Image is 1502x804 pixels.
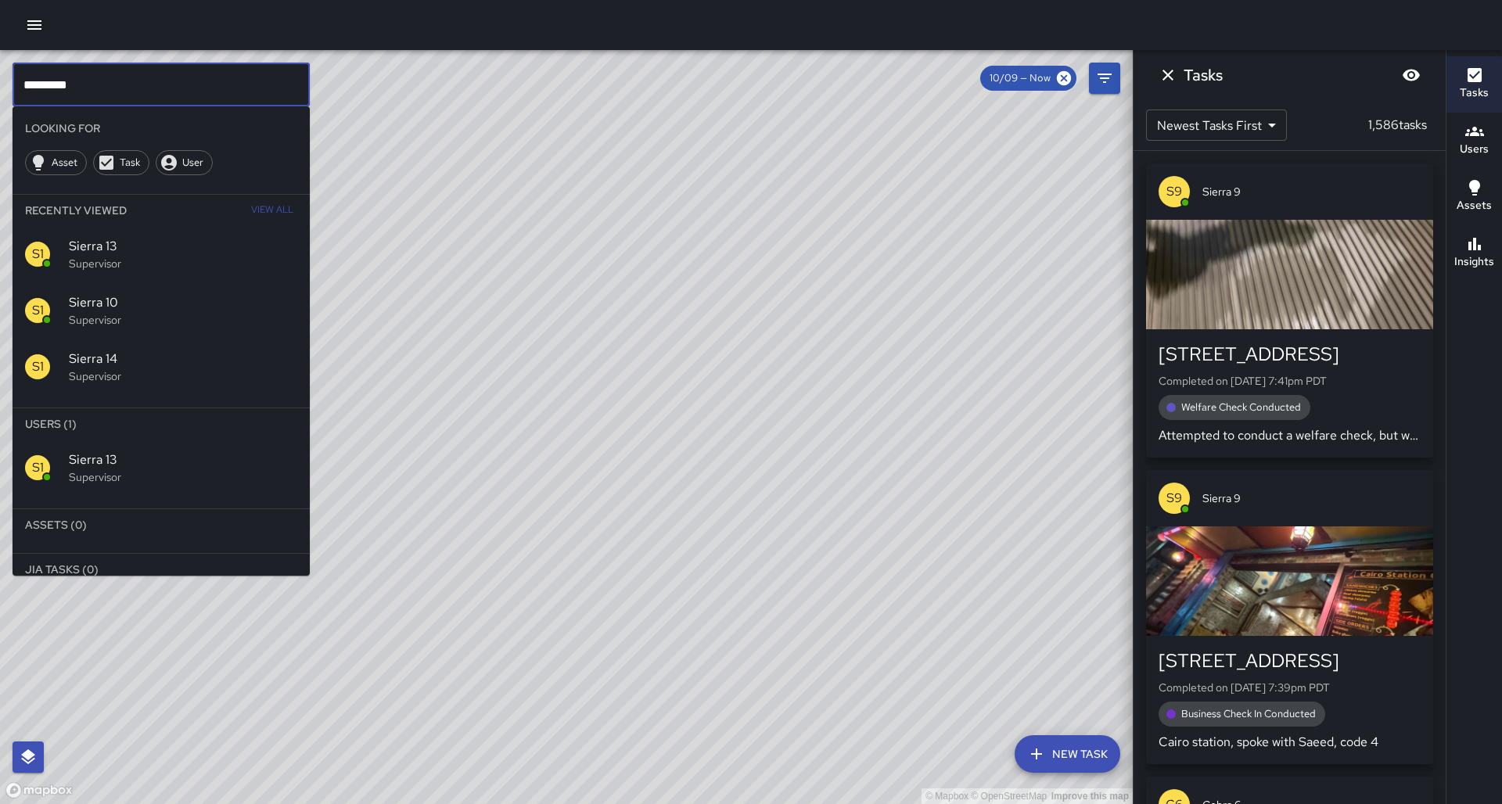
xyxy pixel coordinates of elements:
button: Dismiss [1152,59,1184,91]
span: Task [111,155,149,170]
p: S9 [1166,489,1182,508]
li: Users (1) [13,408,310,440]
div: Newest Tasks First [1146,109,1287,141]
p: Supervisor [69,256,297,271]
button: S9Sierra 9[STREET_ADDRESS]Completed on [DATE] 7:39pm PDTBusiness Check In ConductedCairo station,... [1146,470,1433,764]
div: S1Sierra 14Supervisor [13,339,310,395]
p: S1 [32,245,44,264]
div: S1Sierra 13Supervisor [13,440,310,496]
div: Asset [25,150,87,175]
button: Tasks [1446,56,1502,113]
button: New Task [1015,735,1120,773]
h6: Users [1460,141,1489,158]
h6: Insights [1454,253,1494,271]
span: Sierra 10 [69,293,297,312]
h6: Tasks [1184,63,1223,88]
li: Assets (0) [13,509,310,540]
p: Completed on [DATE] 7:39pm PDT [1159,680,1421,695]
span: Business Check In Conducted [1172,706,1325,722]
p: Supervisor [69,312,297,328]
div: S1Sierra 10Supervisor [13,282,310,339]
span: Asset [43,155,86,170]
span: Welfare Check Conducted [1172,400,1310,415]
button: Users [1446,113,1502,169]
li: Recently Viewed [13,195,310,226]
button: View All [247,195,297,226]
li: Looking For [13,113,310,144]
span: Sierra 13 [69,450,297,469]
h6: Assets [1457,197,1492,214]
p: Supervisor [69,469,297,485]
span: User [174,155,212,170]
div: S1Sierra 13Supervisor [13,226,310,282]
p: Supervisor [69,368,297,384]
button: S9Sierra 9[STREET_ADDRESS]Completed on [DATE] 7:41pm PDTWelfare Check ConductedAttempted to condu... [1146,163,1433,458]
div: [STREET_ADDRESS] [1159,648,1421,673]
div: User [156,150,213,175]
div: 10/09 — Now [980,66,1076,91]
h6: Tasks [1460,84,1489,102]
button: Insights [1446,225,1502,282]
p: 1,586 tasks [1362,116,1433,135]
p: Completed on [DATE] 7:41pm PDT [1159,373,1421,389]
button: Blur [1396,59,1427,91]
button: Assets [1446,169,1502,225]
li: Jia Tasks (0) [13,554,310,585]
p: S1 [32,458,44,477]
span: 10/09 — Now [980,70,1060,86]
span: Sierra 9 [1202,490,1421,506]
span: View All [251,198,293,223]
span: Sierra 9 [1202,184,1421,199]
p: S9 [1166,182,1182,201]
div: [STREET_ADDRESS] [1159,342,1421,367]
span: Sierra 13 [69,237,297,256]
p: Attempted to conduct a welfare check, but was ignored, code 4 [1159,426,1421,445]
p: Cairo station, spoke with Saeed, code 4 [1159,733,1421,752]
div: Task [93,150,149,175]
p: S1 [32,301,44,320]
span: Sierra 14 [69,350,297,368]
button: Filters [1089,63,1120,94]
p: S1 [32,357,44,376]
